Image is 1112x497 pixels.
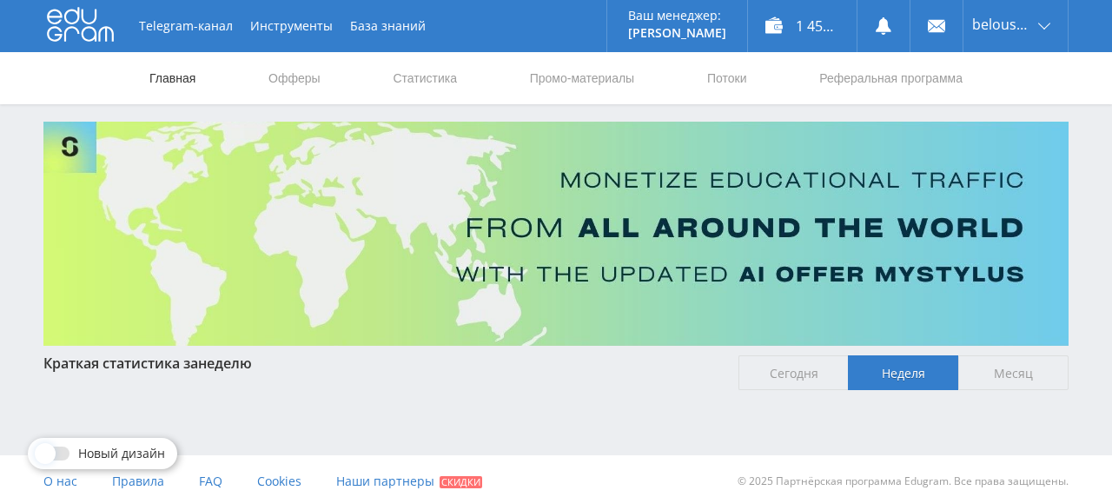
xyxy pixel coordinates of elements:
[958,355,1069,390] span: Месяц
[112,473,164,489] span: Правила
[972,17,1033,31] span: belousova1964
[336,473,434,489] span: Наши партнеры
[43,122,1069,346] img: Banner
[628,26,726,40] p: [PERSON_NAME]
[148,52,197,104] a: Главная
[528,52,636,104] a: Промо-материалы
[199,473,222,489] span: FAQ
[43,355,721,371] div: Краткая статистика за
[440,476,482,488] span: Скидки
[628,9,726,23] p: Ваш менеджер:
[705,52,749,104] a: Потоки
[43,473,77,489] span: О нас
[391,52,459,104] a: Статистика
[848,355,958,390] span: Неделя
[738,355,849,390] span: Сегодня
[257,473,301,489] span: Cookies
[267,52,322,104] a: Офферы
[198,354,252,373] span: неделю
[817,52,964,104] a: Реферальная программа
[78,447,165,461] span: Новый дизайн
